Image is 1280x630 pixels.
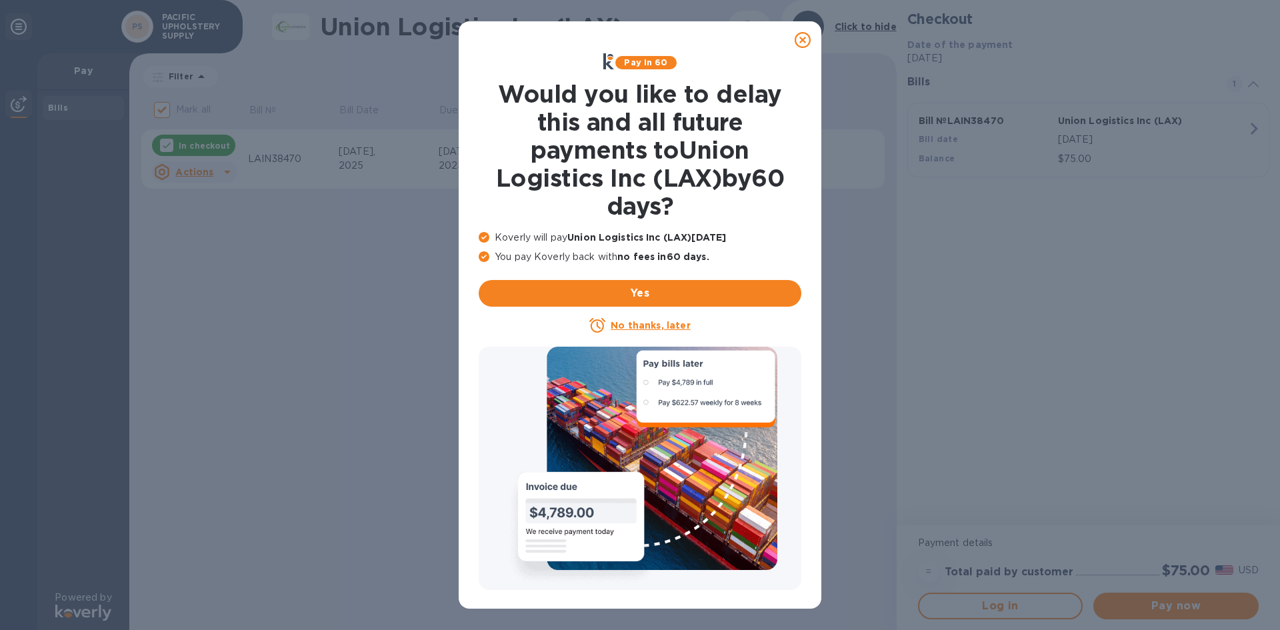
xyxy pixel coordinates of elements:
b: Union Logistics Inc (LAX) [DATE] [567,232,726,243]
span: Yes [489,285,791,301]
p: Koverly will pay [479,231,801,245]
b: no fees in 60 days . [617,251,709,262]
u: No thanks, later [611,320,690,331]
h1: Would you like to delay this and all future payments to Union Logistics Inc (LAX) by 60 days ? [479,80,801,220]
b: Pay in 60 [624,57,667,67]
button: Yes [479,280,801,307]
p: You pay Koverly back with [479,250,801,264]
